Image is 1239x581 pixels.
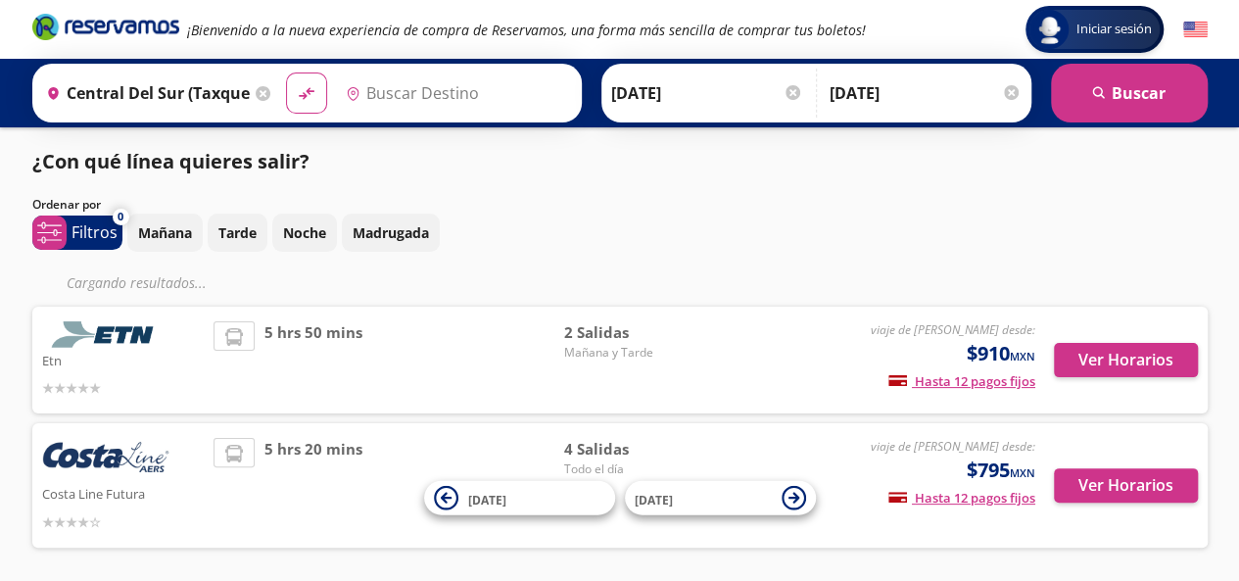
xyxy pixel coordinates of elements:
[32,12,179,41] i: Brand Logo
[967,339,1035,368] span: $910
[42,481,205,505] p: Costa Line Futura
[264,438,362,533] span: 5 hrs 20 mins
[1010,465,1035,480] small: MXN
[118,209,123,225] span: 0
[218,222,257,243] p: Tarde
[272,214,337,252] button: Noche
[967,456,1035,485] span: $795
[1051,64,1208,122] button: Buscar
[424,481,615,515] button: [DATE]
[338,69,571,118] input: Buscar Destino
[871,321,1035,338] em: viaje de [PERSON_NAME] desde:
[67,273,207,292] em: Cargando resultados ...
[1010,349,1035,363] small: MXN
[1069,20,1160,39] span: Iniciar sesión
[187,21,866,39] em: ¡Bienvenido a la nueva experiencia de compra de Reservamos, una forma más sencilla de comprar tus...
[127,214,203,252] button: Mañana
[888,489,1035,507] span: Hasta 12 pagos fijos
[264,321,362,399] span: 5 hrs 50 mins
[208,214,267,252] button: Tarde
[611,69,803,118] input: Elegir Fecha
[32,196,101,214] p: Ordenar por
[283,222,326,243] p: Noche
[830,69,1022,118] input: Opcional
[42,438,169,481] img: Costa Line Futura
[32,12,179,47] a: Brand Logo
[342,214,440,252] button: Madrugada
[563,460,700,478] span: Todo el día
[888,372,1035,390] span: Hasta 12 pagos fijos
[1054,343,1198,377] button: Ver Horarios
[1054,468,1198,503] button: Ver Horarios
[563,321,700,344] span: 2 Salidas
[635,491,673,508] span: [DATE]
[563,438,700,460] span: 4 Salidas
[871,438,1035,455] em: viaje de [PERSON_NAME] desde:
[38,69,252,118] input: Buscar Origen
[468,491,506,508] span: [DATE]
[353,222,429,243] p: Madrugada
[1183,18,1208,42] button: English
[71,220,118,244] p: Filtros
[625,481,816,515] button: [DATE]
[32,147,310,176] p: ¿Con qué línea quieres salir?
[563,344,700,362] span: Mañana y Tarde
[32,216,122,250] button: 0Filtros
[42,348,205,371] p: Etn
[42,321,169,348] img: Etn
[138,222,192,243] p: Mañana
